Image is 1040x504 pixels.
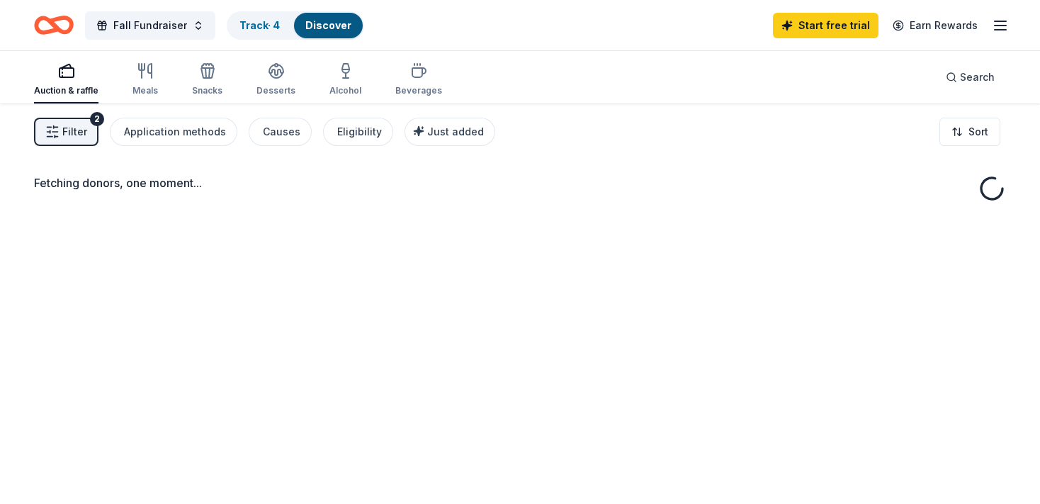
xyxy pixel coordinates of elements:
span: Sort [968,123,988,140]
button: Application methods [110,118,237,146]
button: Causes [249,118,312,146]
button: Search [934,63,1006,91]
button: Sort [939,118,1000,146]
span: Just added [427,125,484,138]
a: Home [34,9,74,42]
button: Eligibility [323,118,393,146]
span: Fall Fundraiser [113,17,187,34]
button: Alcohol [329,57,361,103]
div: Auction & raffle [34,85,98,96]
div: 2 [90,112,104,126]
button: Desserts [256,57,295,103]
div: Beverages [395,85,442,96]
div: Causes [263,123,300,140]
div: Eligibility [337,123,382,140]
div: Desserts [256,85,295,96]
a: Track· 4 [239,19,280,31]
span: Search [960,69,995,86]
div: Alcohol [329,85,361,96]
button: Meals [132,57,158,103]
div: Application methods [124,123,226,140]
button: Auction & raffle [34,57,98,103]
div: Fetching donors, one moment... [34,174,1006,191]
button: Track· 4Discover [227,11,364,40]
div: Snacks [192,85,222,96]
div: Meals [132,85,158,96]
button: Snacks [192,57,222,103]
a: Discover [305,19,351,31]
button: Beverages [395,57,442,103]
button: Fall Fundraiser [85,11,215,40]
button: Just added [405,118,495,146]
button: Filter2 [34,118,98,146]
span: Filter [62,123,87,140]
a: Start free trial [773,13,878,38]
a: Earn Rewards [884,13,986,38]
